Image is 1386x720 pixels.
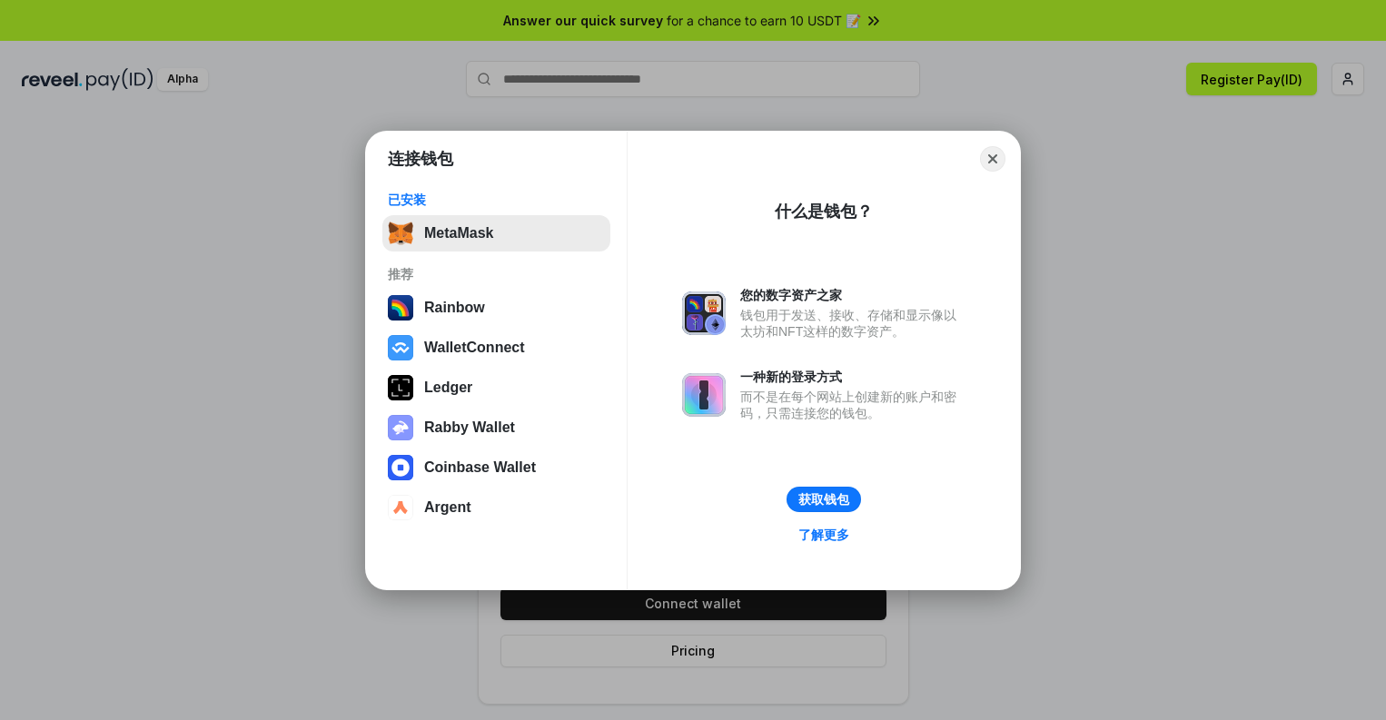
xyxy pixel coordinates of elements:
button: Coinbase Wallet [382,449,610,486]
div: MetaMask [424,225,493,242]
div: 钱包用于发送、接收、存储和显示像以太坊和NFT这样的数字资产。 [740,307,965,340]
div: 已安装 [388,192,605,208]
div: Rabby Wallet [424,419,515,436]
img: svg+xml,%3Csvg%20width%3D%2228%22%20height%3D%2228%22%20viewBox%3D%220%200%2028%2028%22%20fill%3D... [388,455,413,480]
button: MetaMask [382,215,610,252]
button: Ledger [382,370,610,406]
div: Ledger [424,380,472,396]
img: svg+xml,%3Csvg%20fill%3D%22none%22%20height%3D%2233%22%20viewBox%3D%220%200%2035%2033%22%20width%... [388,221,413,246]
div: 了解更多 [798,527,849,543]
img: svg+xml,%3Csvg%20xmlns%3D%22http%3A%2F%2Fwww.w3.org%2F2000%2Fsvg%22%20fill%3D%22none%22%20viewBox... [682,373,726,417]
div: 推荐 [388,266,605,282]
img: svg+xml,%3Csvg%20width%3D%22120%22%20height%3D%22120%22%20viewBox%3D%220%200%20120%20120%22%20fil... [388,295,413,321]
img: svg+xml,%3Csvg%20width%3D%2228%22%20height%3D%2228%22%20viewBox%3D%220%200%2028%2028%22%20fill%3D... [388,335,413,360]
div: 获取钱包 [798,491,849,508]
button: Rabby Wallet [382,409,610,446]
div: 您的数字资产之家 [740,287,965,303]
h1: 连接钱包 [388,148,453,170]
div: Rainbow [424,300,485,316]
button: WalletConnect [382,330,610,366]
img: svg+xml,%3Csvg%20xmlns%3D%22http%3A%2F%2Fwww.w3.org%2F2000%2Fsvg%22%20fill%3D%22none%22%20viewBox... [682,291,726,335]
div: 而不是在每个网站上创建新的账户和密码，只需连接您的钱包。 [740,389,965,421]
div: Argent [424,499,471,516]
img: svg+xml,%3Csvg%20width%3D%2228%22%20height%3D%2228%22%20viewBox%3D%220%200%2028%2028%22%20fill%3D... [388,495,413,520]
div: 什么是钱包？ [775,201,873,222]
img: svg+xml,%3Csvg%20xmlns%3D%22http%3A%2F%2Fwww.w3.org%2F2000%2Fsvg%22%20width%3D%2228%22%20height%3... [388,375,413,400]
div: Coinbase Wallet [424,459,536,476]
div: WalletConnect [424,340,525,356]
button: Rainbow [382,290,610,326]
button: Close [980,146,1005,172]
img: svg+xml,%3Csvg%20xmlns%3D%22http%3A%2F%2Fwww.w3.org%2F2000%2Fsvg%22%20fill%3D%22none%22%20viewBox... [388,415,413,440]
button: Argent [382,489,610,526]
a: 了解更多 [787,523,860,547]
button: 获取钱包 [787,487,861,512]
div: 一种新的登录方式 [740,369,965,385]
